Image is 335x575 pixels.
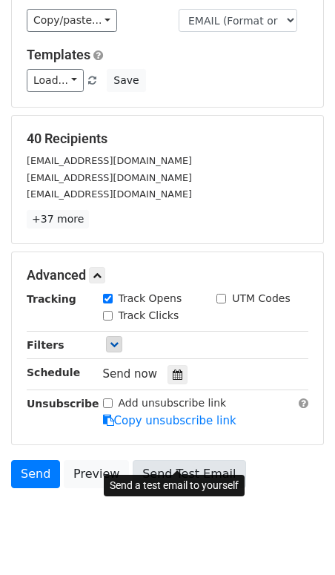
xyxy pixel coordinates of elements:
h5: Advanced [27,267,308,283]
small: [EMAIL_ADDRESS][DOMAIN_NAME] [27,172,192,183]
strong: Unsubscribe [27,398,99,410]
a: +37 more [27,210,89,229]
a: Templates [27,47,90,62]
span: Send now [103,367,158,381]
div: Send a test email to yourself [104,475,245,496]
strong: Tracking [27,293,76,305]
a: Preview [64,460,129,488]
a: Load... [27,69,84,92]
label: Track Opens [119,291,182,306]
h5: 40 Recipients [27,131,308,147]
label: Track Clicks [119,308,179,323]
strong: Filters [27,339,64,351]
small: [EMAIL_ADDRESS][DOMAIN_NAME] [27,188,192,200]
label: UTM Codes [232,291,290,306]
label: Add unsubscribe link [119,395,227,411]
button: Save [107,69,145,92]
a: Copy unsubscribe link [103,414,236,427]
a: Send Test Email [133,460,245,488]
a: Send [11,460,60,488]
strong: Schedule [27,367,80,378]
iframe: Chat Widget [261,504,335,575]
a: Copy/paste... [27,9,117,32]
small: [EMAIL_ADDRESS][DOMAIN_NAME] [27,155,192,166]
